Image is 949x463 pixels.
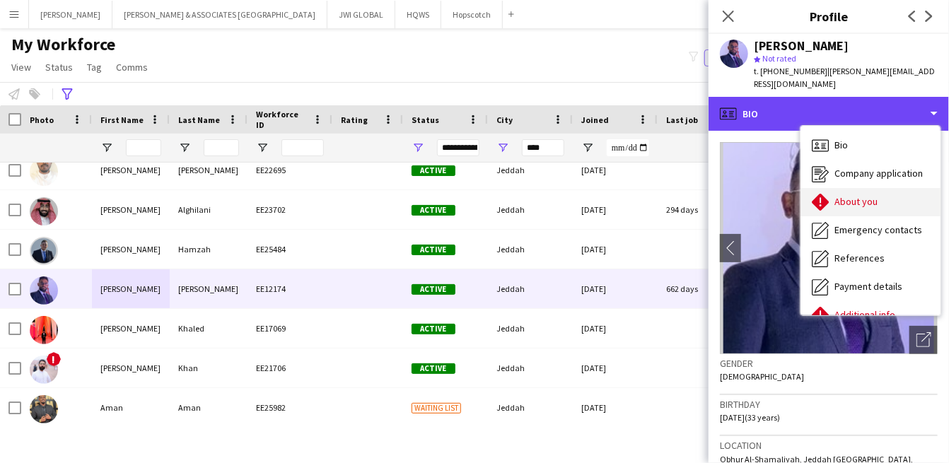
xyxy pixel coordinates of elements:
[412,205,455,216] span: Active
[658,190,743,229] div: 294 days
[87,61,102,74] span: Tag
[720,142,938,354] img: Crew avatar or photo
[248,269,332,308] div: EE12174
[395,1,441,28] button: HQWS
[92,151,170,189] div: [PERSON_NAME]
[248,309,332,348] div: EE17069
[800,216,941,245] div: Emergency contacts
[488,269,573,308] div: Jeddah
[92,309,170,348] div: [PERSON_NAME]
[204,139,239,156] input: Last Name Filter Input
[248,190,332,229] div: EE23702
[800,273,941,301] div: Payment details
[92,190,170,229] div: [PERSON_NAME]
[248,230,332,269] div: EE25484
[834,280,902,293] span: Payment details
[30,276,58,305] img: Ahmad Doughan
[762,53,796,64] span: Not rated
[100,141,113,154] button: Open Filter Menu
[178,115,220,125] span: Last Name
[256,109,307,130] span: Workforce ID
[754,66,827,76] span: t. [PHONE_NUMBER]
[11,34,115,55] span: My Workforce
[170,269,248,308] div: [PERSON_NAME]
[709,7,949,25] h3: Profile
[92,230,170,269] div: [PERSON_NAME]
[30,356,58,384] img: Ali Usman Khan
[110,58,153,76] a: Comms
[834,139,848,151] span: Bio
[800,245,941,273] div: References
[327,1,395,28] button: JWI GLOBAL
[248,151,332,189] div: EE22695
[112,1,327,28] button: [PERSON_NAME] & ASSOCIATES [GEOGRAPHIC_DATA]
[40,58,78,76] a: Status
[496,141,509,154] button: Open Filter Menu
[92,388,170,427] div: Aman
[441,1,503,28] button: Hopscotch
[834,308,895,321] span: Additional info
[581,141,594,154] button: Open Filter Menu
[573,151,658,189] div: [DATE]
[30,158,58,186] img: Abdul Rahman Mohammed Mohiuddin
[720,371,804,382] span: [DEMOGRAPHIC_DATA]
[573,388,658,427] div: [DATE]
[170,348,248,387] div: Khan
[720,357,938,370] h3: Gender
[30,395,58,423] img: Aman Aman
[81,58,107,76] a: Tag
[30,237,58,265] img: Abdulrahman Hamzah
[248,348,332,387] div: EE21706
[29,1,112,28] button: [PERSON_NAME]
[100,115,144,125] span: First Name
[496,115,513,125] span: City
[488,190,573,229] div: Jeddah
[30,316,58,344] img: Ahmed Khaled
[488,151,573,189] div: Jeddah
[834,167,923,180] span: Company application
[30,115,54,125] span: Photo
[488,388,573,427] div: Jeddah
[573,309,658,348] div: [DATE]
[573,348,658,387] div: [DATE]
[573,190,658,229] div: [DATE]
[412,165,455,176] span: Active
[488,348,573,387] div: Jeddah
[666,115,698,125] span: Last job
[6,58,37,76] a: View
[573,269,658,308] div: [DATE]
[412,141,424,154] button: Open Filter Menu
[178,141,191,154] button: Open Filter Menu
[281,139,324,156] input: Workforce ID Filter Input
[909,326,938,354] div: Open photos pop-in
[412,284,455,295] span: Active
[126,139,161,156] input: First Name Filter Input
[800,131,941,160] div: Bio
[341,115,368,125] span: Rating
[720,398,938,411] h3: Birthday
[59,86,76,102] app-action-btn: Advanced filters
[256,141,269,154] button: Open Filter Menu
[92,269,170,308] div: [PERSON_NAME]
[754,40,849,52] div: [PERSON_NAME]
[170,151,248,189] div: [PERSON_NAME]
[412,245,455,255] span: Active
[170,388,248,427] div: Aman
[116,61,148,74] span: Comms
[834,195,878,208] span: About you
[658,269,743,308] div: 662 days
[720,412,780,423] span: [DATE] (33 years)
[47,352,61,366] span: !
[248,388,332,427] div: EE25982
[30,197,58,225] img: Abdulaziz Alghilani
[45,61,73,74] span: Status
[522,139,564,156] input: City Filter Input
[800,188,941,216] div: About you
[581,115,609,125] span: Joined
[170,190,248,229] div: Alghilani
[170,230,248,269] div: Hamzah
[754,66,935,89] span: | [PERSON_NAME][EMAIL_ADDRESS][DOMAIN_NAME]
[412,403,461,414] span: Waiting list
[412,363,455,374] span: Active
[11,61,31,74] span: View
